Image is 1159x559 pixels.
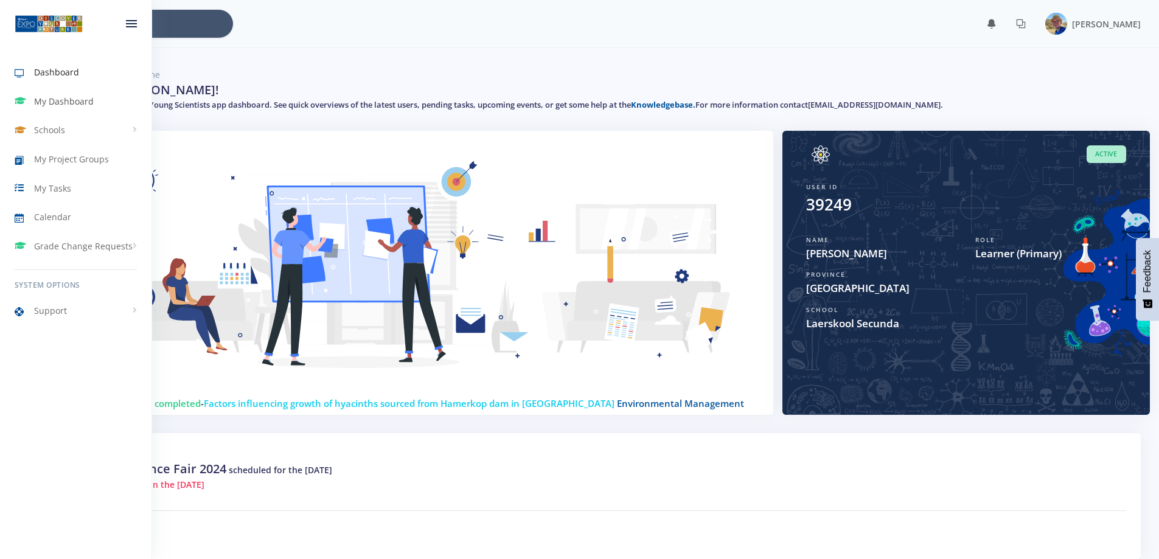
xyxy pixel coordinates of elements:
span: School [806,305,838,314]
span: Calendar [34,210,71,223]
nav: breadcrumb [56,68,1141,81]
span: Active [1087,145,1126,163]
img: Image placeholder [806,145,835,164]
h6: System Options [15,280,137,291]
span: Support [34,304,67,317]
input: Search [81,10,233,38]
span: [PERSON_NAME] [1072,18,1141,30]
span: My Tasks [34,182,71,195]
span: 100 % completed [125,397,201,409]
h4: - [66,397,754,411]
span: Schools [34,123,65,136]
span: [GEOGRAPHIC_DATA] [806,280,1126,296]
a: Image placeholder [PERSON_NAME] [1035,10,1141,37]
img: ... [15,14,83,33]
span: Name [806,235,829,244]
span: Dashboard [34,66,79,78]
span: My Dashboard [34,95,94,108]
a: Knowledgebase. [631,99,695,110]
span: Learner (Primary) [975,246,1126,262]
button: Feedback - Show survey [1136,238,1159,321]
img: Image placeholder [1045,13,1067,35]
span: Laerskool Secunda [806,316,1126,332]
span: User ID [806,182,838,191]
span: [PERSON_NAME] [806,246,957,262]
span: Province [806,270,846,279]
span: Grade Change Requests [34,240,133,252]
h5: Welcome to the Expo for Young Scientists app dashboard. See quick overviews of the latest users, ... [56,99,1141,111]
a: [EMAIL_ADDRESS][DOMAIN_NAME] [808,99,941,110]
span: Factors influencing growth of hyacinths sourced from Hamerkop dam in [GEOGRAPHIC_DATA] [204,397,614,409]
span: Feedback [1142,250,1153,293]
span: Role [975,235,995,244]
h5: Upcoming Events [71,448,1126,460]
img: Learner [71,145,759,406]
span: My Project Groups [34,153,109,165]
span: scheduled for the [DATE] [229,464,332,476]
span: Environmental Management [617,397,744,409]
div: 39249 [806,193,852,217]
